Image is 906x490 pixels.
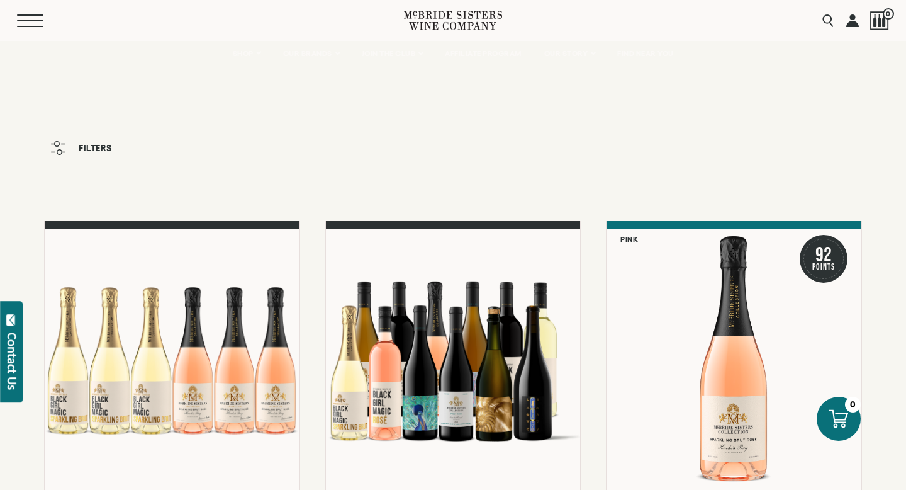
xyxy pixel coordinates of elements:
a: FIND NEAR YOU [609,41,682,66]
h6: Pink [620,235,638,243]
span: AFFILIATE PROGRAM [445,49,522,58]
div: 0 [845,397,861,413]
a: OUR BRANDS [275,41,347,66]
button: Filters [44,135,118,161]
a: SHOP [225,41,269,66]
span: JOIN THE CLUB [362,49,416,58]
span: SHOP [233,49,254,58]
div: Contact Us [6,333,18,390]
button: Mobile Menu Trigger [17,14,62,27]
a: JOIN THE CLUB [354,41,431,66]
span: Filters [79,144,112,152]
span: OUR STORY [544,49,588,58]
span: FIND NEAR YOU [617,49,674,58]
a: OUR STORY [536,41,603,66]
span: 0 [883,8,894,20]
a: AFFILIATE PROGRAM [437,41,530,66]
span: OUR BRANDS [283,49,332,58]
